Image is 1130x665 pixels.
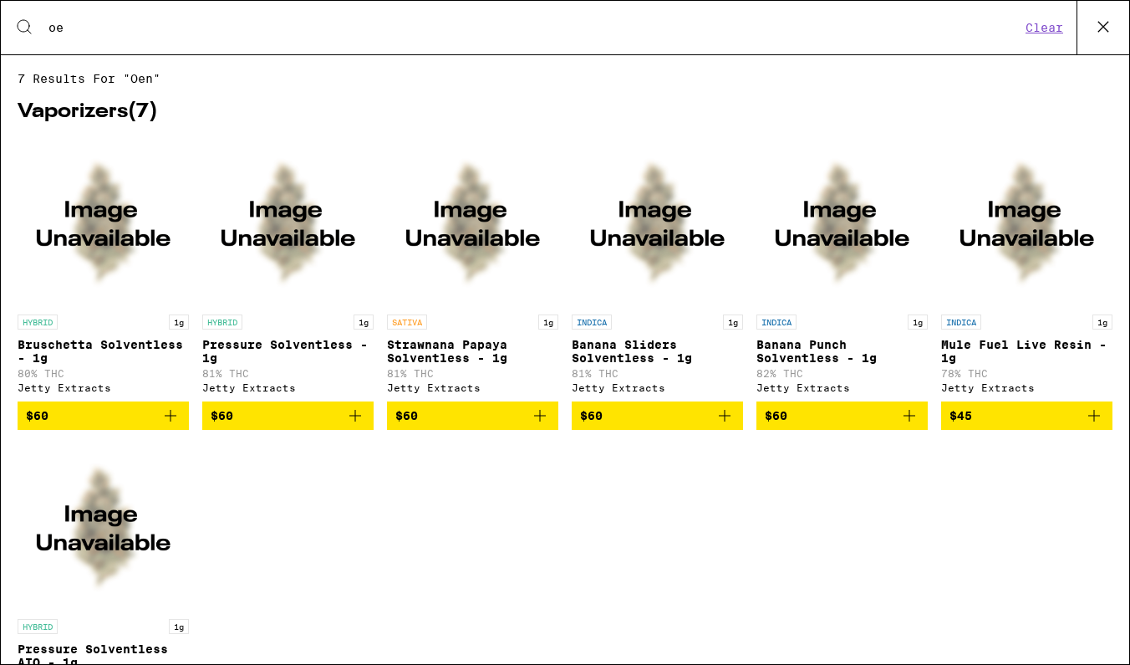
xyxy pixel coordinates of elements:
span: $60 [765,409,787,422]
button: Add to bag [941,402,1112,430]
p: Banana Sliders Solventless - 1g [572,338,743,365]
div: Jetty Extracts [941,382,1112,393]
a: Open page for Mule Fuel Live Resin - 1g from Jetty Extracts [941,139,1112,402]
img: Jetty Extracts - Mule Fuel Live Resin - 1g [944,139,1111,306]
span: $60 [395,409,418,422]
button: Add to bag [202,402,374,430]
p: Mule Fuel Live Resin - 1g [941,338,1112,365]
p: HYBRID [18,315,58,330]
img: Jetty Extracts - Bruschetta Solventless - 1g [20,139,187,306]
p: 1g [908,315,928,330]
p: HYBRID [18,619,58,634]
img: Jetty Extracts - Pressure Solventless AIO - 1g [20,443,187,611]
span: $60 [26,409,48,422]
p: 1g [723,315,743,330]
p: 1g [354,315,374,330]
button: Add to bag [18,402,189,430]
p: 80% THC [18,368,189,379]
p: 1g [169,619,189,634]
button: Add to bag [756,402,928,430]
img: Jetty Extracts - Banana Sliders Solventless - 1g [574,139,741,306]
p: Bruschetta Solventless - 1g [18,338,189,365]
span: $60 [211,409,233,422]
p: INDICA [941,315,981,330]
a: Open page for Banana Punch Solventless - 1g from Jetty Extracts [756,139,928,402]
h2: Vaporizers ( 7 ) [18,102,1112,122]
p: 82% THC [756,368,928,379]
input: Search for products & categories [48,20,1021,35]
img: Jetty Extracts - Banana Punch Solventless - 1g [759,139,926,306]
a: Open page for Banana Sliders Solventless - 1g from Jetty Extracts [572,139,743,402]
div: Jetty Extracts [387,382,558,393]
div: Jetty Extracts [572,382,743,393]
a: Open page for Strawnana Papaya Solventless - 1g from Jetty Extracts [387,139,558,402]
div: Jetty Extracts [202,382,374,393]
p: 81% THC [202,368,374,379]
p: 81% THC [387,368,558,379]
p: HYBRID [202,315,242,330]
p: 1g [1092,315,1112,330]
p: INDICA [572,315,612,330]
p: Strawnana Papaya Solventless - 1g [387,338,558,365]
button: Clear [1021,20,1068,35]
div: Jetty Extracts [756,382,928,393]
p: 78% THC [941,368,1112,379]
img: Jetty Extracts - Pressure Solventless - 1g [205,139,372,306]
p: Banana Punch Solventless - 1g [756,338,928,365]
p: Pressure Solventless - 1g [202,338,374,365]
span: 7 results for "oen" [18,72,1112,85]
a: Open page for Bruschetta Solventless - 1g from Jetty Extracts [18,139,189,402]
span: $60 [580,409,603,422]
a: Open page for Pressure Solventless - 1g from Jetty Extracts [202,139,374,402]
p: INDICA [756,315,797,330]
button: Add to bag [572,402,743,430]
p: SATIVA [387,315,427,330]
span: Hi. Need any help? [10,12,120,25]
button: Add to bag [387,402,558,430]
p: 1g [169,315,189,330]
span: $45 [949,409,972,422]
p: 81% THC [572,368,743,379]
img: Jetty Extracts - Strawnana Papaya Solventless - 1g [389,139,557,306]
p: 1g [538,315,558,330]
div: Jetty Extracts [18,382,189,393]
